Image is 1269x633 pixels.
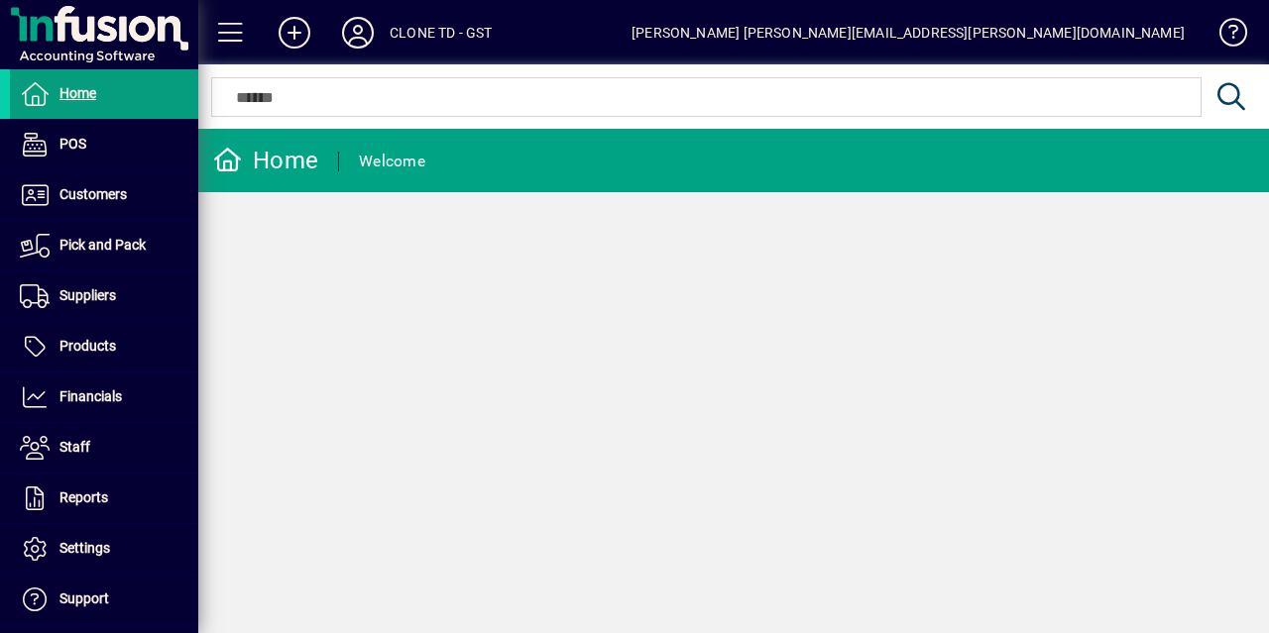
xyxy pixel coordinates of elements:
[632,17,1185,49] div: [PERSON_NAME] [PERSON_NAME][EMAIL_ADDRESS][PERSON_NAME][DOMAIN_NAME]
[59,237,146,253] span: Pick and Pack
[10,170,198,220] a: Customers
[59,590,109,606] span: Support
[10,120,198,169] a: POS
[390,17,492,49] div: CLONE TD - GST
[59,489,108,505] span: Reports
[326,15,390,51] button: Profile
[59,338,116,354] span: Products
[59,136,86,152] span: POS
[10,221,198,270] a: Pick and Pack
[10,372,198,422] a: Financials
[213,145,318,176] div: Home
[1205,4,1244,68] a: Knowledge Base
[59,388,122,404] span: Financials
[59,540,110,556] span: Settings
[10,575,198,624] a: Support
[10,474,198,523] a: Reports
[59,85,96,101] span: Home
[10,271,198,321] a: Suppliers
[59,186,127,202] span: Customers
[10,524,198,574] a: Settings
[59,287,116,303] span: Suppliers
[59,439,90,455] span: Staff
[359,146,425,177] div: Welcome
[10,322,198,371] a: Products
[10,423,198,473] a: Staff
[263,15,326,51] button: Add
